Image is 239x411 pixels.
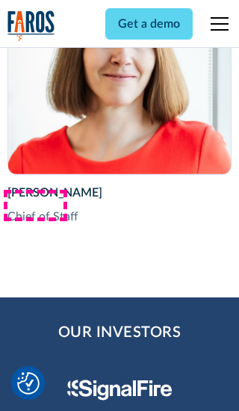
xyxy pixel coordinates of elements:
[67,380,173,401] img: Signal Fire Logo
[7,10,55,41] img: Logo of the analytics and reporting company Faros.
[202,6,232,42] div: menu
[17,372,40,395] img: Revisit consent button
[7,10,55,41] a: home
[105,8,193,40] a: Get a demo
[17,372,40,395] button: Cookie Settings
[7,208,232,226] div: Chief of Staff
[58,321,181,344] h2: Our Investors
[7,184,232,202] div: [PERSON_NAME]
